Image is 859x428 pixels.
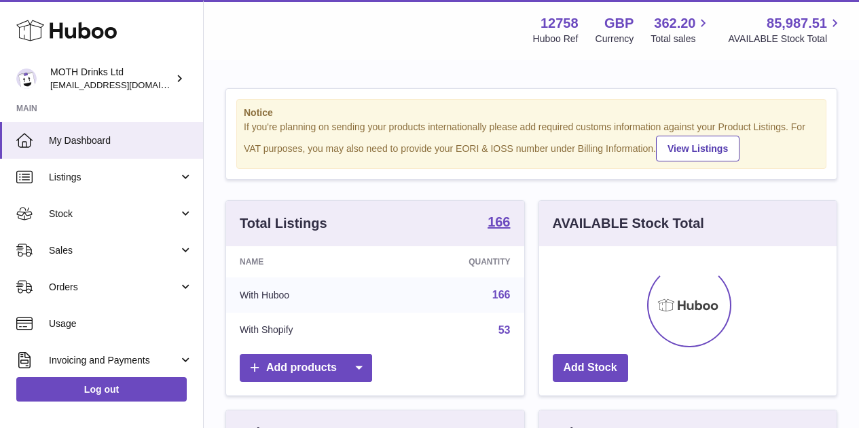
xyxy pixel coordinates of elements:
div: If you're planning on sending your products internationally please add required customs informati... [244,121,819,161]
a: 166 [488,215,510,231]
span: Stock [49,208,179,220]
div: MOTH Drinks Ltd [50,66,172,92]
span: [EMAIL_ADDRESS][DOMAIN_NAME] [50,79,200,90]
span: Total sales [651,33,711,45]
a: Add Stock [553,354,628,382]
th: Name [226,246,386,277]
h3: Total Listings [240,214,327,233]
strong: 166 [488,215,510,229]
strong: GBP [604,14,634,33]
span: Invoicing and Payments [49,354,179,367]
img: orders@mothdrinks.com [16,69,37,89]
span: Listings [49,171,179,184]
span: My Dashboard [49,134,193,147]
a: 166 [492,289,511,300]
span: Usage [49,317,193,330]
div: Currency [596,33,634,45]
h3: AVAILABLE Stock Total [553,214,704,233]
strong: Notice [244,106,819,119]
div: Huboo Ref [533,33,579,45]
span: Sales [49,244,179,257]
a: Log out [16,377,187,402]
td: With Shopify [226,313,386,348]
a: 362.20 Total sales [651,14,711,45]
strong: 12758 [541,14,579,33]
th: Quantity [386,246,524,277]
span: AVAILABLE Stock Total [728,33,843,45]
a: Add products [240,354,372,382]
a: 85,987.51 AVAILABLE Stock Total [728,14,843,45]
a: 53 [498,324,511,336]
td: With Huboo [226,277,386,313]
span: Orders [49,281,179,294]
a: View Listings [656,136,739,161]
span: 362.20 [654,14,695,33]
span: 85,987.51 [767,14,827,33]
